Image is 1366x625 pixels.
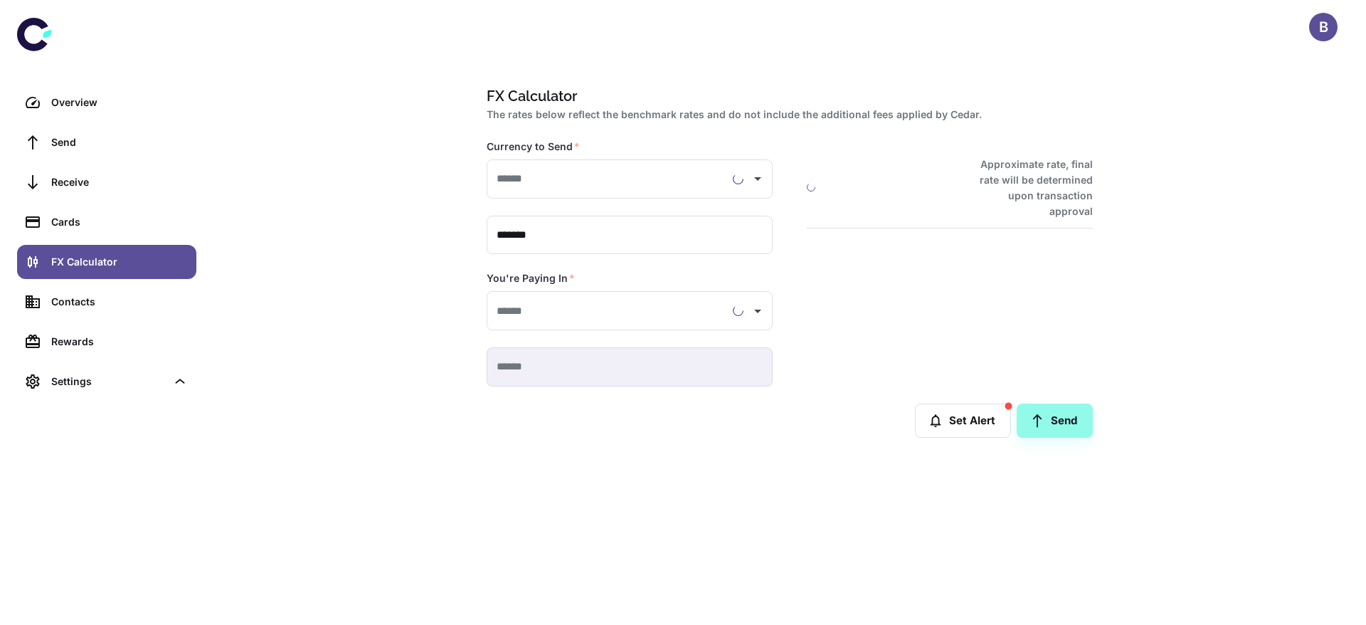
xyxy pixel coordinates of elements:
div: Settings [17,364,196,399]
a: FX Calculator [17,245,196,279]
a: Cards [17,205,196,239]
div: Cards [51,214,188,230]
button: Open [748,169,768,189]
div: Settings [51,374,166,389]
div: FX Calculator [51,254,188,270]
div: Rewards [51,334,188,350]
a: Contacts [17,285,196,319]
h6: Approximate rate, final rate will be determined upon transaction approval [964,157,1093,219]
h1: FX Calculator [487,85,1087,107]
button: Open [748,301,768,321]
label: You're Paying In [487,271,575,285]
div: Receive [51,174,188,190]
div: Contacts [51,294,188,310]
label: Currency to Send [487,140,580,154]
div: Overview [51,95,188,110]
a: Send [1017,404,1093,438]
a: Receive [17,165,196,199]
button: B [1309,13,1338,41]
button: Set Alert [915,404,1011,438]
a: Overview [17,85,196,120]
a: Send [17,125,196,159]
div: Send [51,135,188,150]
a: Rewards [17,325,196,359]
